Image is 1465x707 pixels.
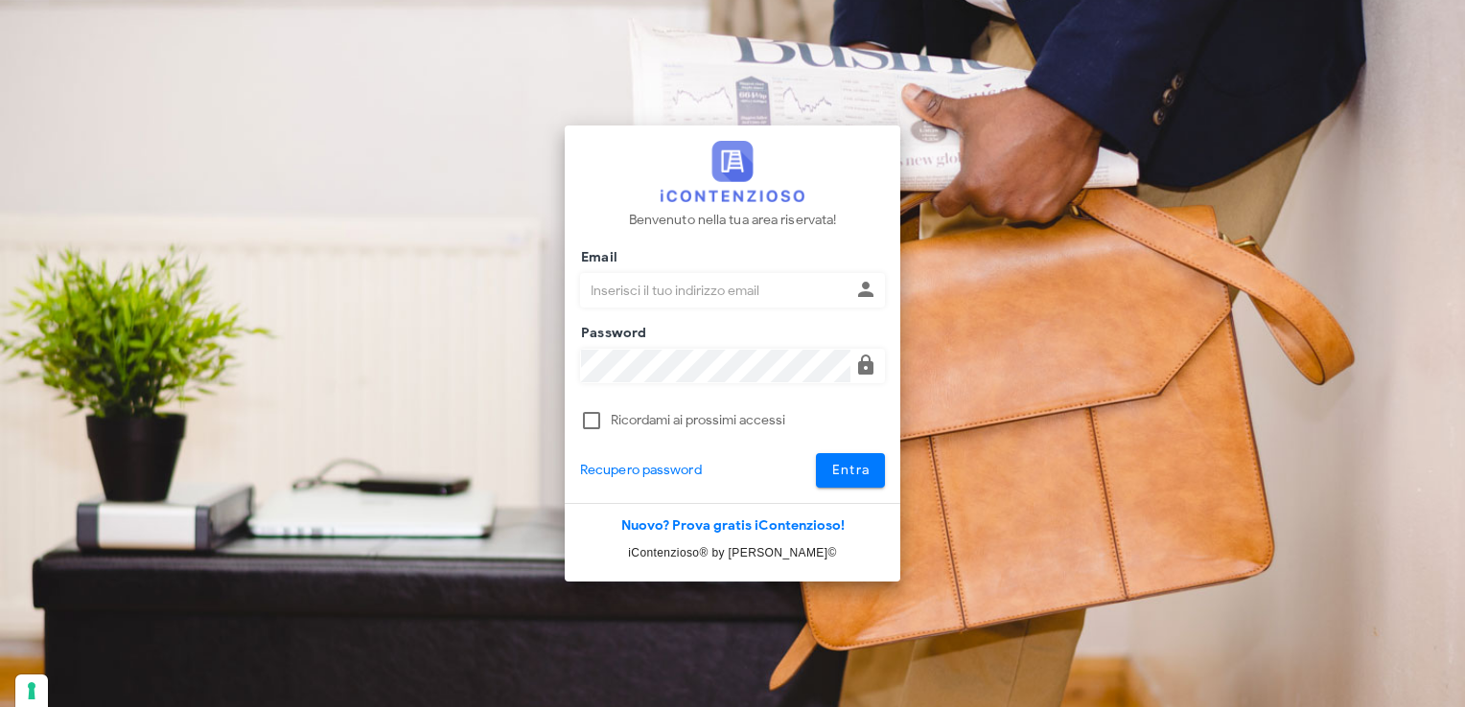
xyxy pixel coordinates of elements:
[816,453,886,488] button: Entra
[581,274,850,307] input: Inserisci il tuo indirizzo email
[621,517,845,534] a: Nuovo? Prova gratis iContenzioso!
[15,674,48,707] button: Le tue preferenze relative al consenso per le tecnologie di tracciamento
[611,411,885,430] label: Ricordami ai prossimi accessi
[629,210,837,231] p: Benvenuto nella tua area riservata!
[565,543,900,562] p: iContenzioso® by [PERSON_NAME]©
[575,324,647,343] label: Password
[831,462,871,478] span: Entra
[580,460,702,481] a: Recupero password
[575,248,617,267] label: Email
